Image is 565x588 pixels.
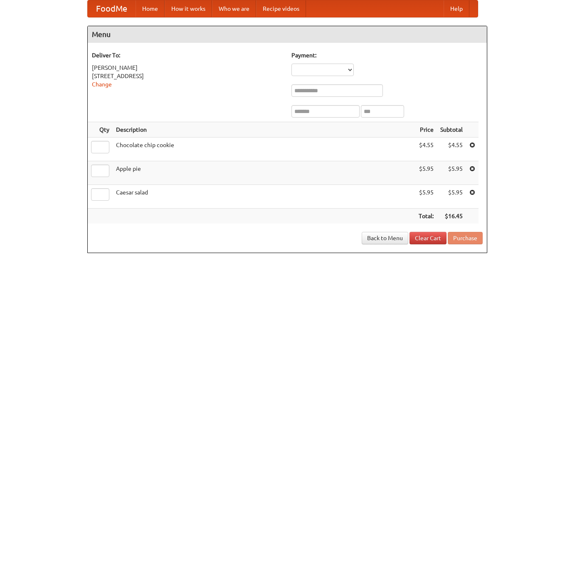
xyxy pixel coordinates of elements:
[88,0,136,17] a: FoodMe
[444,0,469,17] a: Help
[256,0,306,17] a: Recipe videos
[291,51,483,59] h5: Payment:
[415,161,437,185] td: $5.95
[113,122,415,138] th: Description
[113,185,415,209] td: Caesar salad
[415,209,437,224] th: Total:
[92,51,283,59] h5: Deliver To:
[165,0,212,17] a: How it works
[212,0,256,17] a: Who we are
[136,0,165,17] a: Home
[415,185,437,209] td: $5.95
[415,122,437,138] th: Price
[88,122,113,138] th: Qty
[415,138,437,161] td: $4.55
[92,64,283,72] div: [PERSON_NAME]
[437,138,466,161] td: $4.55
[113,161,415,185] td: Apple pie
[113,138,415,161] td: Chocolate chip cookie
[88,26,487,43] h4: Menu
[92,72,283,80] div: [STREET_ADDRESS]
[437,161,466,185] td: $5.95
[92,81,112,88] a: Change
[410,232,447,244] a: Clear Cart
[437,209,466,224] th: $16.45
[362,232,408,244] a: Back to Menu
[448,232,483,244] button: Purchase
[437,185,466,209] td: $5.95
[437,122,466,138] th: Subtotal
